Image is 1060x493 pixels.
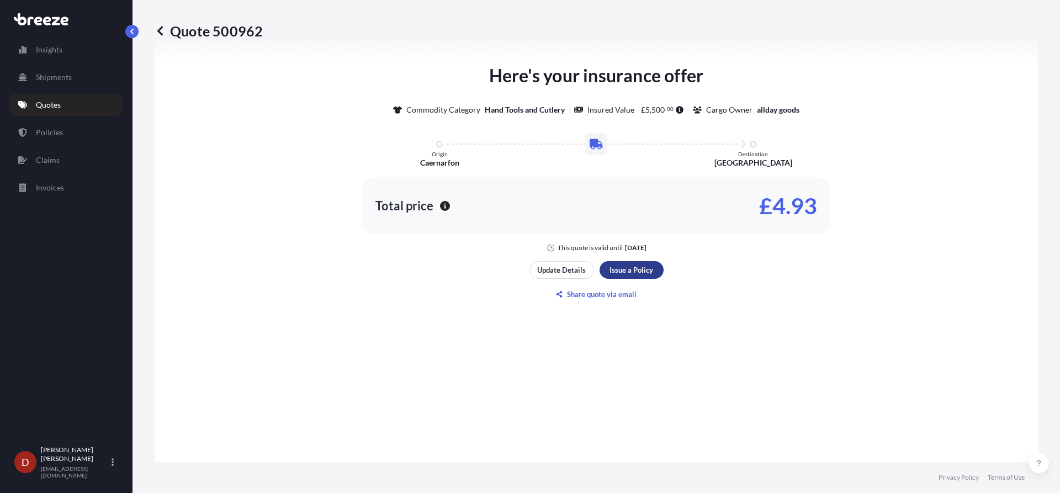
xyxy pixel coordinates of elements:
p: Caernarfon [420,157,459,168]
span: 00 [667,107,674,111]
p: Issue a Policy [609,264,653,275]
p: [EMAIL_ADDRESS][DOMAIN_NAME] [41,465,109,479]
p: Insights [36,44,62,55]
a: Terms of Use [988,473,1025,482]
p: £4.93 [759,197,817,215]
span: , [650,106,651,114]
p: Claims [36,155,60,166]
p: Here's your insurance offer [489,62,703,89]
span: 500 [651,106,665,114]
a: Claims [9,149,123,171]
span: D [22,457,29,468]
p: Hand Tools and Cutlery [485,104,565,115]
button: Issue a Policy [600,261,664,279]
p: Cargo Owner [706,104,752,115]
p: Policies [36,127,63,138]
p: Update Details [537,264,586,275]
p: [GEOGRAPHIC_DATA] [714,157,792,168]
p: Quote 500962 [155,22,263,40]
span: £ [641,106,645,114]
button: Share quote via email [529,285,664,303]
span: . [665,107,666,111]
p: [PERSON_NAME] [PERSON_NAME] [41,446,109,463]
p: Share quote via email [567,289,637,300]
a: Insights [9,39,123,61]
p: Total price [375,200,433,211]
p: Origin [432,151,448,157]
a: Policies [9,121,123,144]
p: This quote is valid until [558,243,623,252]
p: Destination [738,151,768,157]
a: Shipments [9,66,123,88]
p: Invoices [36,182,64,193]
p: Shipments [36,72,72,83]
a: Quotes [9,94,123,116]
p: Commodity Category [406,104,480,115]
p: allday goods [757,104,799,115]
p: Insured Value [587,104,634,115]
span: 5 [645,106,650,114]
p: [DATE] [625,243,646,252]
button: Update Details [529,261,594,279]
a: Privacy Policy [939,473,979,482]
a: Invoices [9,177,123,199]
p: Quotes [36,99,61,110]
